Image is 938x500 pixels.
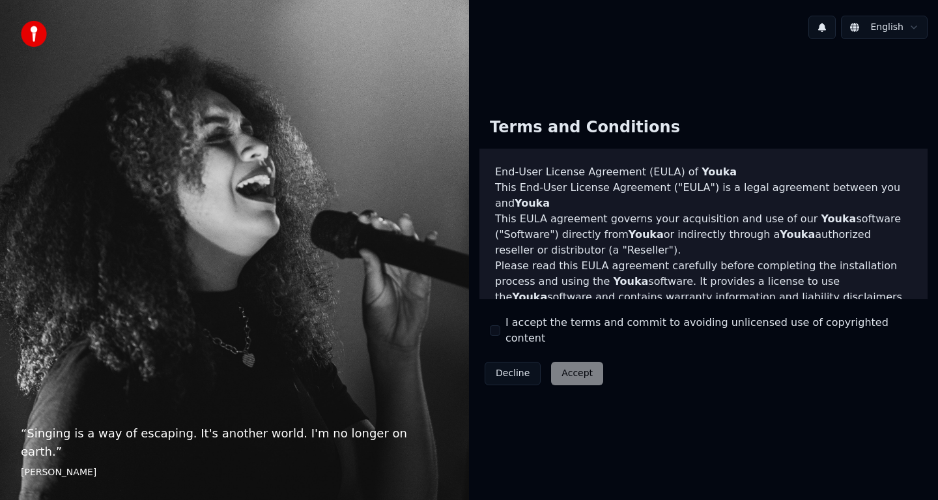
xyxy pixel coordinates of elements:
span: Youka [821,213,856,225]
p: This End-User License Agreement ("EULA") is a legal agreement between you and [495,180,912,211]
label: I accept the terms and commit to avoiding unlicensed use of copyrighted content [505,315,917,346]
span: Youka [702,166,737,178]
footer: [PERSON_NAME] [21,466,448,479]
img: youka [21,21,47,47]
button: Decline [485,362,541,385]
span: Youka [515,197,550,209]
span: Youka [512,291,547,303]
p: This EULA agreement governs your acquisition and use of our software ("Software") directly from o... [495,211,912,258]
span: Youka [629,228,664,241]
span: Youka [613,275,648,287]
div: Terms and Conditions [479,107,690,149]
span: Youka [780,228,815,241]
h3: End-User License Agreement (EULA) of [495,164,912,180]
p: “ Singing is a way of escaping. It's another world. I'm no longer on earth. ” [21,424,448,461]
p: Please read this EULA agreement carefully before completing the installation process and using th... [495,258,912,305]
